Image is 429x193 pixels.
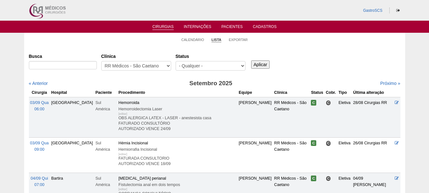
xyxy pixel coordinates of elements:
td: 26/08 Cirurgias RR [352,138,394,173]
input: Aplicar [251,60,270,69]
a: « Anterior [29,81,48,86]
td: Eletiva [337,138,352,173]
h3: Setembro 2025 [118,79,304,88]
div: Fistulectomia anal em dois tempos [118,182,236,188]
div: [editar] [118,186,127,192]
td: [GEOGRAPHIC_DATA] [50,138,94,173]
td: RR Médicos - São Caetano [273,138,310,173]
td: Hemorroida [117,97,238,137]
label: Status [176,53,245,59]
td: Eletiva [337,97,352,137]
td: [GEOGRAPHIC_DATA] [50,97,94,137]
th: Tipo [337,88,352,97]
td: Hérnia Incisional [117,138,238,173]
span: Consultório [326,100,331,106]
th: Clínica [273,88,310,97]
a: 04/09 Qui 07:00 [31,176,48,187]
span: 06:00 [34,107,44,111]
span: Confirmada [311,176,316,181]
td: RR Médicos - São Caetano [273,97,310,137]
a: Editar [395,100,399,105]
span: Confirmada [311,140,316,146]
span: 07:00 [34,183,44,187]
th: Equipe [238,88,273,97]
a: Calendário [181,38,204,42]
th: Hospital [50,88,94,97]
i: Sair [396,9,400,12]
div: Hemorroidectomia Laser [118,106,236,112]
div: [editar] [118,151,127,157]
span: Consultório [326,176,331,181]
a: Exportar [229,38,248,42]
a: Editar [395,141,399,145]
span: Consultório [326,141,331,146]
td: 28/08 Cirurgias RR [352,97,394,137]
td: [PERSON_NAME] [238,97,273,137]
p: OBS ALERGICA LATEX - LASER - anestesista casa FATURADO CONSULTÓRIO AUTORIZADO VENCE 24/09 [118,115,236,132]
a: 03/09 Qua 09:00 [30,141,49,152]
td: [PERSON_NAME] [238,138,273,173]
th: Status [310,88,325,97]
a: Próximo » [380,81,400,86]
a: Internações [184,24,211,31]
div: [editar] [118,111,127,117]
p: FATURADA CONSULTORIO AUTORIZADO VENCE 18/09 [118,156,236,167]
div: Herniorrafia Incisional [118,146,236,153]
th: Última alteração [352,88,394,97]
a: Cirurgias [152,24,174,30]
a: Cadastros [253,24,277,31]
a: Pacientes [221,24,243,31]
th: Procedimento [117,88,238,97]
span: 04/09 Qui [31,176,48,181]
span: 09:00 [34,147,44,152]
a: Editar [395,176,399,181]
th: Cobr. [325,88,337,97]
a: GastroSCS [363,8,382,13]
th: Cirurgia [29,88,50,97]
a: Lista [211,38,221,42]
label: Clínica [101,53,171,59]
a: 03/09 Qua 06:00 [30,100,49,111]
input: Digite os termos que você deseja procurar. [29,61,97,69]
label: Busca [29,53,97,59]
div: Sul América [95,175,116,188]
span: 03/09 Qua [30,100,49,105]
span: 03/09 Qua [30,141,49,145]
th: Paciente [94,88,117,97]
div: Sul América [95,140,116,153]
div: Sul América [95,100,116,112]
span: Confirmada [311,100,316,106]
